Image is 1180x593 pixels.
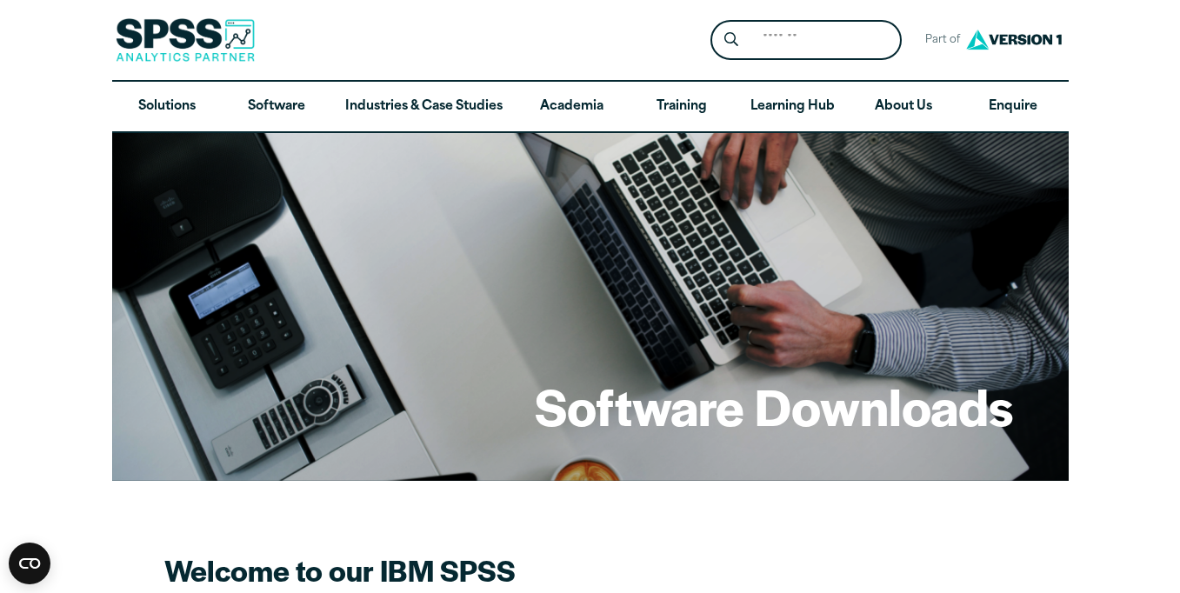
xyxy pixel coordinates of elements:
a: Enquire [958,82,1068,132]
button: Open CMP widget [9,543,50,584]
form: Site Header Search Form [710,20,902,61]
svg: Search magnifying glass icon [724,32,738,47]
a: Learning Hub [737,82,849,132]
a: Software [222,82,331,132]
a: Academia [517,82,626,132]
span: Part of [916,28,962,53]
button: Search magnifying glass icon [715,24,747,57]
nav: Desktop version of site main menu [112,82,1069,132]
a: Solutions [112,82,222,132]
img: Version1 Logo [962,23,1066,56]
a: About Us [849,82,958,132]
img: SPSS Analytics Partner [116,18,255,62]
a: Training [626,82,736,132]
h1: Software Downloads [535,372,1013,440]
a: Industries & Case Studies [331,82,517,132]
